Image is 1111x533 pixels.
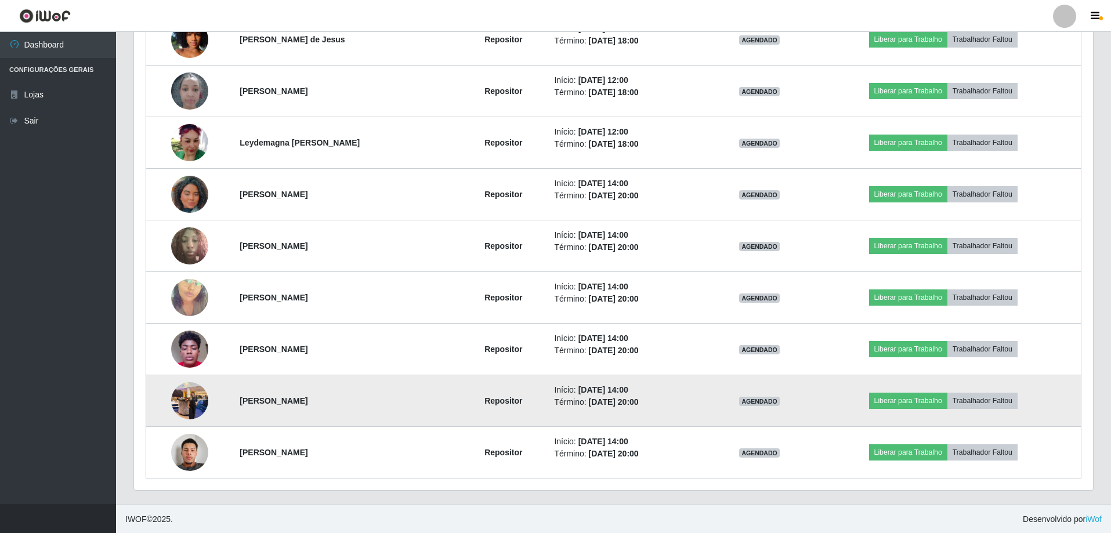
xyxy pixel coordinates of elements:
[589,88,639,97] time: [DATE] 18:00
[739,87,780,96] span: AGENDADO
[171,376,208,425] img: 1755095833793.jpeg
[739,345,780,354] span: AGENDADO
[125,514,147,524] span: IWOF
[578,75,628,85] time: [DATE] 12:00
[19,9,71,23] img: CoreUI Logo
[578,230,628,240] time: [DATE] 14:00
[171,6,208,72] img: 1749065164355.jpeg
[171,221,208,270] img: 1752934097252.jpeg
[484,35,522,44] strong: Repositor
[869,444,947,461] button: Liberar para Trabalho
[589,346,639,355] time: [DATE] 20:00
[484,241,522,251] strong: Repositor
[554,332,706,345] li: Início:
[578,282,628,291] time: [DATE] 14:00
[171,427,208,477] img: 1755704350201.jpeg
[554,190,706,202] li: Término:
[171,264,208,331] img: 1754928869787.jpeg
[554,126,706,138] li: Início:
[554,86,706,99] li: Término:
[484,86,522,96] strong: Repositor
[554,448,706,460] li: Término:
[240,396,307,405] strong: [PERSON_NAME]
[171,66,208,115] img: 1754258368800.jpeg
[869,83,947,99] button: Liberar para Trabalho
[240,293,307,302] strong: [PERSON_NAME]
[578,437,628,446] time: [DATE] 14:00
[554,293,706,305] li: Término:
[947,444,1018,461] button: Trabalhador Faltou
[484,345,522,354] strong: Repositor
[869,135,947,151] button: Liberar para Trabalho
[578,127,628,136] time: [DATE] 12:00
[554,177,706,190] li: Início:
[869,393,947,409] button: Liberar para Trabalho
[947,83,1018,99] button: Trabalhador Faltou
[240,86,307,96] strong: [PERSON_NAME]
[869,31,947,48] button: Liberar para Trabalho
[1085,514,1102,524] a: iWof
[869,289,947,306] button: Liberar para Trabalho
[171,324,208,374] img: 1755089354711.jpeg
[947,186,1018,202] button: Trabalhador Faltou
[739,242,780,251] span: AGENDADO
[589,449,639,458] time: [DATE] 20:00
[869,238,947,254] button: Liberar para Trabalho
[554,241,706,253] li: Término:
[578,385,628,394] time: [DATE] 14:00
[739,139,780,148] span: AGENDADO
[171,124,208,161] img: 1754944379156.jpeg
[739,293,780,303] span: AGENDADO
[947,393,1018,409] button: Trabalhador Faltou
[869,186,947,202] button: Liberar para Trabalho
[171,161,208,227] img: 1752871343659.jpeg
[554,74,706,86] li: Início:
[240,345,307,354] strong: [PERSON_NAME]
[589,294,639,303] time: [DATE] 20:00
[240,241,307,251] strong: [PERSON_NAME]
[240,448,307,457] strong: [PERSON_NAME]
[947,238,1018,254] button: Trabalhador Faltou
[739,35,780,45] span: AGENDADO
[554,138,706,150] li: Término:
[554,229,706,241] li: Início:
[554,281,706,293] li: Início:
[554,345,706,357] li: Término:
[589,191,639,200] time: [DATE] 20:00
[484,190,522,199] strong: Repositor
[240,190,307,199] strong: [PERSON_NAME]
[739,448,780,458] span: AGENDADO
[947,341,1018,357] button: Trabalhador Faltou
[589,397,639,407] time: [DATE] 20:00
[554,396,706,408] li: Término:
[589,36,639,45] time: [DATE] 18:00
[125,513,173,525] span: © 2025 .
[554,436,706,448] li: Início:
[240,138,360,147] strong: Leydemagna [PERSON_NAME]
[240,35,345,44] strong: [PERSON_NAME] de Jesus
[484,138,522,147] strong: Repositor
[578,333,628,343] time: [DATE] 14:00
[554,384,706,396] li: Início:
[484,448,522,457] strong: Repositor
[484,396,522,405] strong: Repositor
[578,179,628,188] time: [DATE] 14:00
[947,289,1018,306] button: Trabalhador Faltou
[869,341,947,357] button: Liberar para Trabalho
[739,397,780,406] span: AGENDADO
[739,190,780,200] span: AGENDADO
[1023,513,1102,525] span: Desenvolvido por
[947,31,1018,48] button: Trabalhador Faltou
[589,242,639,252] time: [DATE] 20:00
[484,293,522,302] strong: Repositor
[554,35,706,47] li: Término:
[947,135,1018,151] button: Trabalhador Faltou
[589,139,639,148] time: [DATE] 18:00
